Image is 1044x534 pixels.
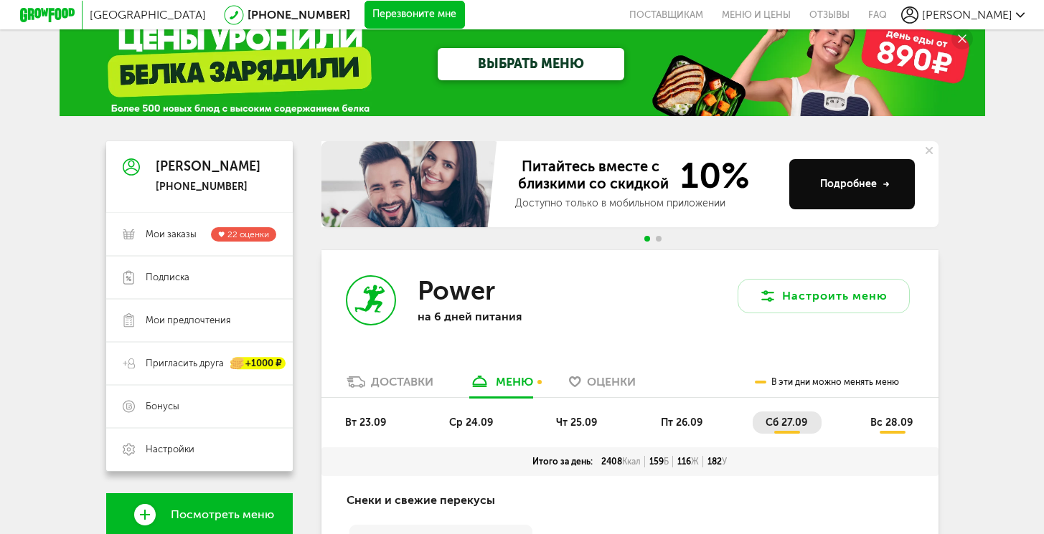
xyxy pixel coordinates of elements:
[722,457,727,467] span: У
[231,358,286,370] div: +1000 ₽
[248,8,350,22] a: [PHONE_NUMBER]
[347,487,495,514] h4: Снеки и свежие перекусы
[738,279,910,313] button: Настроить меню
[106,213,293,256] a: Мои заказы 22 оценки
[106,299,293,342] a: Мои предпочтения
[556,416,597,429] span: чт 25.09
[528,456,597,467] div: Итого за день:
[106,428,293,471] a: Настройки
[438,48,624,80] a: ВЫБРАТЬ МЕНЮ
[597,456,645,467] div: 2408
[672,158,750,194] span: 10%
[645,456,673,467] div: 159
[766,416,807,429] span: сб 27.09
[673,456,703,467] div: 116
[418,275,495,306] h3: Power
[515,158,672,194] span: Питайтесь вместе с близкими со скидкой
[587,375,636,388] span: Оценки
[345,416,386,429] span: вт 23.09
[227,229,269,239] span: 22 оценки
[562,374,643,397] a: Оценки
[496,375,533,388] div: меню
[106,342,293,385] a: Пригласить друга +1000 ₽
[462,374,540,397] a: меню
[418,310,604,323] p: на 6 дней питания
[789,159,915,209] button: Подробнее
[146,271,189,284] span: Подписка
[321,141,501,227] img: family-banner.579af9d.jpg
[820,177,890,191] div: Подробнее
[90,8,206,22] span: [GEOGRAPHIC_DATA]
[755,368,899,397] div: В эти дни можно менять меню
[146,357,224,370] span: Пригласить друга
[156,181,260,194] div: [PHONE_NUMBER]
[146,228,197,241] span: Мои заказы
[171,508,274,521] span: Посмотреть меню
[703,456,731,467] div: 182
[515,196,778,211] div: Доступно только в мобильном приложении
[146,314,230,327] span: Мои предпочтения
[106,256,293,299] a: Подписка
[870,416,913,429] span: вс 28.09
[365,1,465,29] button: Перезвоните мне
[691,457,699,467] span: Ж
[656,236,662,242] span: Go to slide 2
[922,8,1012,22] span: [PERSON_NAME]
[339,374,441,397] a: Доставки
[146,400,179,413] span: Бонусы
[664,457,669,467] span: Б
[622,457,641,467] span: Ккал
[644,236,650,242] span: Go to slide 1
[449,416,493,429] span: ср 24.09
[371,375,433,388] div: Доставки
[106,385,293,428] a: Бонусы
[146,443,194,456] span: Настройки
[661,416,702,429] span: пт 26.09
[156,160,260,174] div: [PERSON_NAME]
